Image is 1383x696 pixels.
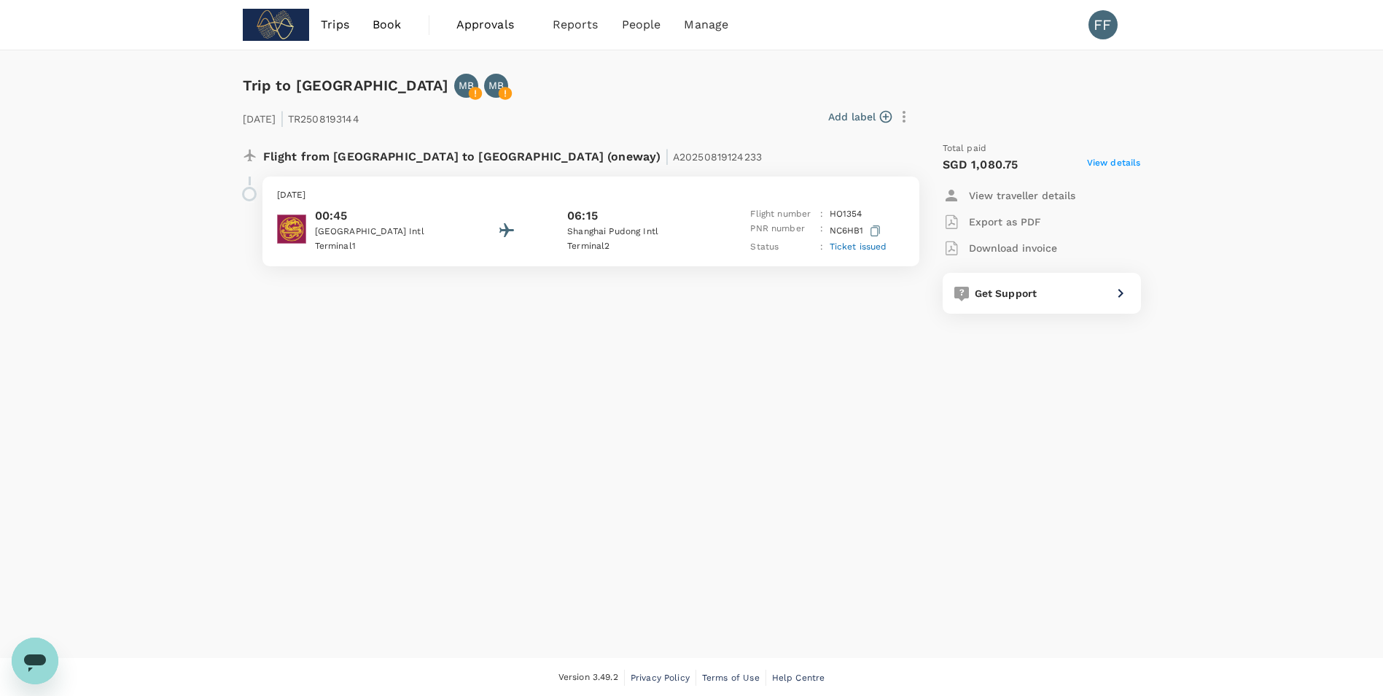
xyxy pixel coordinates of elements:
[315,207,446,225] p: 00:45
[277,214,306,244] img: Juneyao Airlines
[772,673,825,683] span: Help Centre
[943,156,1018,174] p: SGD 1,080.75
[750,240,814,255] p: Status
[820,240,823,255] p: :
[828,109,892,124] button: Add label
[820,222,823,240] p: :
[12,638,58,684] iframe: Button to launch messaging window
[830,241,887,252] span: Ticket issued
[315,239,446,254] p: Terminal 1
[553,16,599,34] span: Reports
[243,104,359,130] p: [DATE] TR2508193144
[969,214,1041,229] p: Export as PDF
[1088,10,1118,39] div: FF
[830,222,884,240] p: NC6HB1
[567,225,698,239] p: Shanghai Pudong Intl
[631,670,690,686] a: Privacy Policy
[321,16,349,34] span: Trips
[373,16,402,34] span: Book
[567,207,598,225] p: 06:15
[622,16,661,34] span: People
[456,16,529,34] span: Approvals
[750,222,814,240] p: PNR number
[243,9,310,41] img: Subdimension Pte Ltd
[280,108,284,128] span: |
[943,209,1041,235] button: Export as PDF
[975,287,1037,299] span: Get Support
[830,207,862,222] p: HO 1354
[943,235,1057,261] button: Download invoice
[969,188,1075,203] p: View traveller details
[702,670,760,686] a: Terms of Use
[277,188,905,203] p: [DATE]
[772,670,825,686] a: Help Centre
[943,142,987,156] span: Total paid
[969,241,1057,255] p: Download invoice
[943,182,1075,209] button: View traveller details
[567,239,698,254] p: Terminal 2
[263,142,763,168] p: Flight from [GEOGRAPHIC_DATA] to [GEOGRAPHIC_DATA] (oneway)
[1087,156,1141,174] span: View details
[315,225,446,239] p: [GEOGRAPHIC_DATA] Intl
[702,673,760,683] span: Terms of Use
[684,16,728,34] span: Manage
[820,207,823,222] p: :
[459,78,474,93] p: MB
[558,670,618,685] span: Version 3.49.2
[631,673,690,683] span: Privacy Policy
[243,74,449,97] h6: Trip to [GEOGRAPHIC_DATA]
[673,151,762,163] span: A20250819124233
[750,207,814,222] p: Flight number
[665,146,669,166] span: |
[488,78,504,93] p: MB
